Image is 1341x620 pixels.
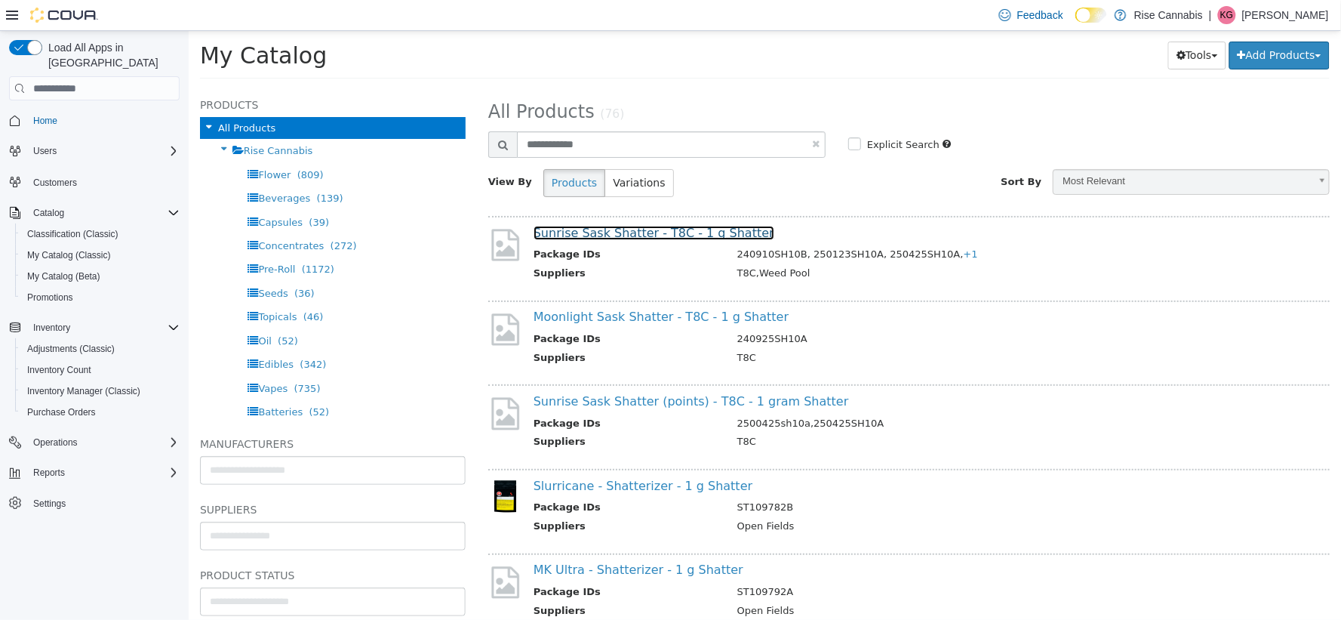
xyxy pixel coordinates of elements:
[411,76,435,90] small: (76)
[89,304,109,316] span: (52)
[15,266,186,287] button: My Catalog (Beta)
[69,162,121,173] span: Beverages
[3,462,186,483] button: Reports
[345,448,564,462] a: Slurricane - Shatterizer - 1 g Shatter
[1017,8,1063,23] span: Feedback
[11,65,277,83] h5: Products
[27,319,76,337] button: Inventory
[1041,11,1141,39] button: Add Products
[33,498,66,510] span: Settings
[33,207,64,219] span: Catalog
[345,279,600,293] a: Moonlight Sask Shatter - T8C - 1 g Shatter
[27,142,63,160] button: Users
[416,138,484,166] button: Variations
[300,533,334,570] img: missing-image.png
[27,385,140,397] span: Inventory Manager (Classic)
[21,340,180,358] span: Adjustments (Classic)
[3,110,186,131] button: Home
[27,228,118,240] span: Classification (Classic)
[69,280,108,291] span: Topicals
[537,469,1115,488] td: ST109782B
[27,364,91,376] span: Inventory Count
[300,364,334,401] img: missing-image.png
[33,177,77,189] span: Customers
[15,338,186,359] button: Adjustments (Classic)
[21,403,102,421] a: Purchase Orders
[345,532,555,546] a: MK Ultra - Shatterizer - 1 g Shatter
[27,174,83,192] a: Customers
[27,406,96,418] span: Purchase Orders
[15,402,186,423] button: Purchase Orders
[27,112,63,130] a: Home
[537,572,1115,591] td: Open Fields
[3,202,186,224] button: Catalog
[345,469,537,488] th: Package IDs
[21,225,125,243] a: Classification (Classic)
[21,246,180,264] span: My Catalog (Classic)
[537,488,1115,507] td: Open Fields
[115,280,135,291] span: (46)
[345,488,537,507] th: Suppliers
[27,291,73,304] span: Promotions
[69,352,99,363] span: Vapes
[355,138,417,166] button: Products
[1242,6,1329,24] p: [PERSON_NAME]
[29,91,87,103] span: All Products
[21,382,146,400] a: Inventory Manager (Classic)
[109,138,135,150] span: (809)
[345,363,660,378] a: Sunrise Sask Shatter (points) - T8C - 1 gram Shatter
[69,138,102,150] span: Flower
[69,186,114,197] span: Capsules
[345,403,537,422] th: Suppliers
[27,319,180,337] span: Inventory
[21,361,180,379] span: Inventory Count
[11,11,138,38] span: My Catalog
[21,361,97,379] a: Inventory Count
[21,225,180,243] span: Classification (Classic)
[1218,6,1236,24] div: Kyle Gellner
[21,288,79,307] a: Promotions
[345,216,537,235] th: Package IDs
[1134,6,1203,24] p: Rise Cannabis
[11,535,277,554] h5: Product Status
[33,115,57,127] span: Home
[537,385,1115,404] td: 2500425sh10a,250425SH10A
[15,287,186,308] button: Promotions
[537,403,1115,422] td: T8C
[21,340,121,358] a: Adjustments (Classic)
[33,322,70,334] span: Inventory
[15,359,186,381] button: Inventory Count
[106,352,132,363] span: (735)
[69,328,105,339] span: Edibles
[27,464,71,482] button: Reports
[345,554,537,572] th: Package IDs
[300,280,334,317] img: missing-image.png
[27,142,180,160] span: Users
[3,171,186,193] button: Customers
[3,432,186,453] button: Operations
[21,288,180,307] span: Promotions
[33,467,65,479] span: Reports
[27,343,115,355] span: Adjustments (Classic)
[69,209,135,221] span: Concentrates
[1220,6,1233,24] span: KG
[865,139,1121,162] span: Most Relevant
[106,257,126,268] span: (36)
[69,257,99,268] span: Seeds
[121,375,141,387] span: (52)
[345,385,537,404] th: Package IDs
[9,103,180,554] nav: Complex example
[27,495,72,513] a: Settings
[27,204,180,222] span: Catalog
[27,270,100,282] span: My Catalog (Beta)
[300,145,343,156] span: View By
[120,186,140,197] span: (39)
[345,195,586,209] a: Sunrise Sask Shatter - T8C - 1 g Shatter
[3,492,186,514] button: Settings
[142,209,168,221] span: (272)
[537,319,1115,338] td: T8C
[537,235,1115,254] td: T8C,Weed Pool
[1075,8,1107,23] input: Dark Mode
[775,217,789,229] span: +1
